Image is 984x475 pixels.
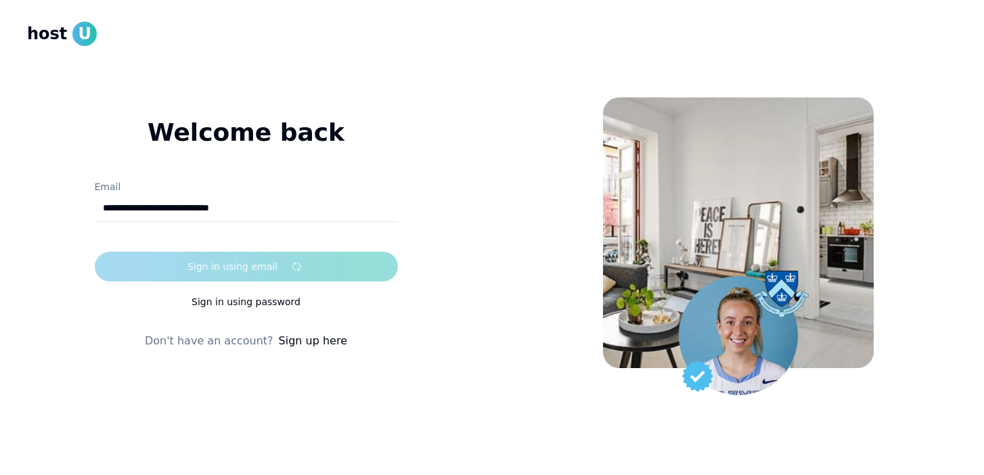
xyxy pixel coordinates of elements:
[27,23,67,45] span: host
[679,276,798,395] img: Student
[755,271,809,317] img: Columbia university
[95,287,398,317] button: Sign in using password
[603,97,874,368] img: House Background
[145,333,273,349] span: Don't have an account?
[27,22,97,46] a: hostU
[95,181,121,192] label: Email
[72,22,97,46] span: U
[279,333,347,349] a: Sign up here
[95,119,398,146] h1: Welcome back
